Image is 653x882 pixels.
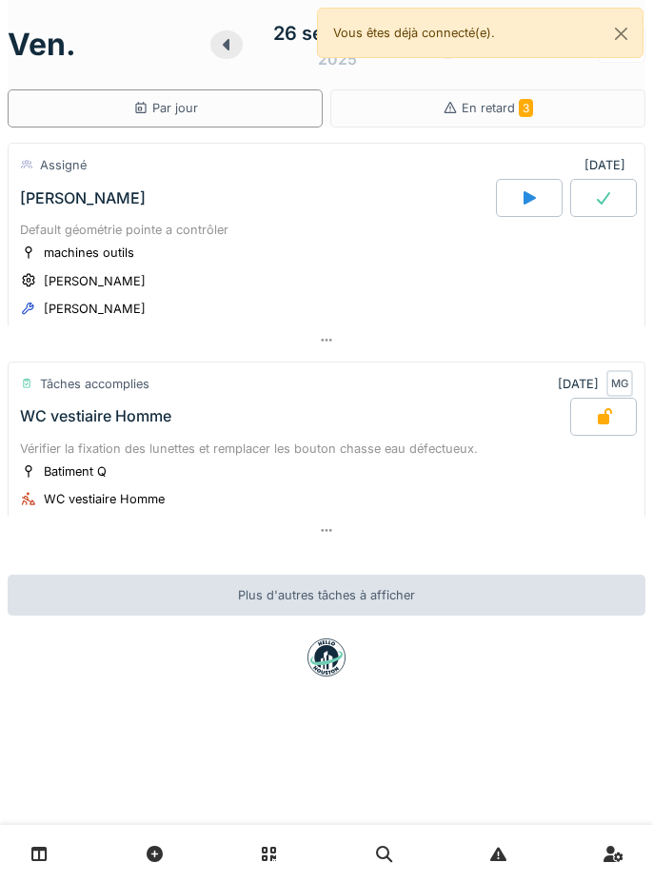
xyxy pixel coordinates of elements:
div: Vérifier la fixation des lunettes et remplacer les bouton chasse eau défectueux. [20,440,633,458]
div: Batiment Q [44,462,107,480]
h1: ven. [8,27,76,63]
span: 3 [519,99,533,117]
span: En retard [462,101,533,115]
div: [DATE] [584,156,633,174]
div: 2025 [318,48,357,70]
div: MG [606,370,633,397]
div: WC vestiaire Homme [20,407,171,425]
div: [PERSON_NAME] [44,272,146,290]
img: badge-BVDL4wpA.svg [307,638,346,676]
div: Assigné [40,156,87,174]
div: Plus d'autres tâches à afficher [8,575,645,616]
div: Default géométrie pointe a contrôler [20,221,633,239]
div: [DATE] [558,370,633,397]
div: 26 septembre [273,19,401,48]
button: Close [600,9,643,59]
div: Tâches accomplies [40,375,149,393]
div: machines outils [44,244,134,262]
div: Par jour [133,99,198,117]
div: [PERSON_NAME] [20,189,146,207]
div: Vous êtes déjà connecté(e). [317,8,643,58]
div: [PERSON_NAME] [44,300,146,318]
div: WC vestiaire Homme [44,490,165,508]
